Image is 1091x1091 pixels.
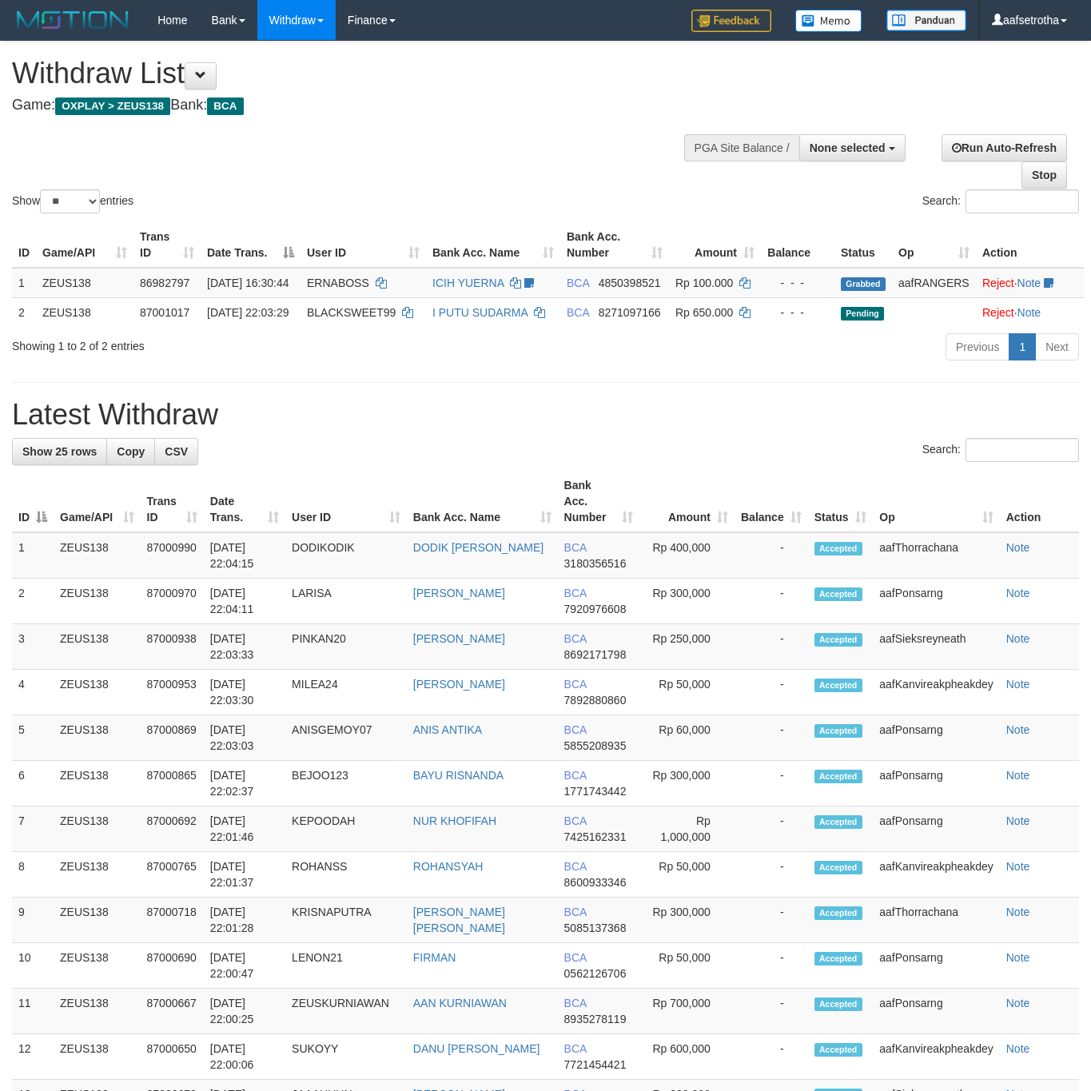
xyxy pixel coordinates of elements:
span: Copy 4850398521 to clipboard [599,277,661,289]
th: Action [1000,471,1079,532]
span: 87001017 [140,306,189,319]
span: Copy 0562126706 to clipboard [564,967,627,980]
span: BCA [564,951,587,964]
label: Search: [922,189,1079,213]
td: - [735,624,808,670]
a: Note [1006,723,1030,736]
td: 87000938 [141,624,204,670]
td: [DATE] 22:04:15 [204,532,285,579]
td: aafPonsarng [873,943,999,989]
td: Rp 1,000,000 [639,806,735,852]
img: Feedback.jpg [691,10,771,32]
td: 87000650 [141,1034,204,1080]
th: Op: activate to sort column ascending [873,471,999,532]
td: aafPonsarng [873,715,999,761]
td: aafPonsarng [873,989,999,1034]
span: Copy 5085137368 to clipboard [564,922,627,934]
a: [PERSON_NAME] [413,587,505,599]
th: Bank Acc. Name: activate to sort column ascending [407,471,558,532]
img: panduan.png [886,10,966,31]
td: Rp 300,000 [639,579,735,624]
span: Grabbed [841,277,886,291]
th: Trans ID: activate to sort column ascending [133,222,201,268]
td: aafPonsarng [873,806,999,852]
th: Status [834,222,892,268]
td: [DATE] 22:03:03 [204,715,285,761]
span: Accepted [814,906,862,920]
td: ZEUS138 [54,989,141,1034]
td: ZEUS138 [54,624,141,670]
td: [DATE] 22:02:37 [204,761,285,806]
td: Rp 400,000 [639,532,735,579]
span: Accepted [814,861,862,874]
td: - [735,715,808,761]
td: Rp 50,000 [639,943,735,989]
input: Search: [966,189,1079,213]
th: Date Trans.: activate to sort column ascending [204,471,285,532]
td: 3 [12,624,54,670]
a: Note [1006,678,1030,691]
img: Button%20Memo.svg [795,10,862,32]
a: 1 [1009,333,1036,360]
td: LENON21 [285,943,407,989]
a: [PERSON_NAME] [413,632,505,645]
th: Amount: activate to sort column ascending [669,222,761,268]
td: [DATE] 22:03:33 [204,624,285,670]
td: ZEUS138 [36,297,133,327]
td: [DATE] 22:00:25 [204,989,285,1034]
label: Search: [922,438,1079,462]
a: NUR KHOFIFAH [413,814,496,827]
span: BCA [564,632,587,645]
th: Date Trans.: activate to sort column descending [201,222,301,268]
td: aafPonsarng [873,579,999,624]
td: ZEUSKURNIAWAN [285,989,407,1034]
td: aafKanvireakpheakdey [873,1034,999,1080]
td: 9 [12,898,54,943]
span: Accepted [814,724,862,738]
td: ZEUS138 [36,268,133,298]
td: - [735,670,808,715]
span: Copy 7892880860 to clipboard [564,694,627,707]
a: ROHANSYAH [413,860,484,873]
a: [PERSON_NAME] [413,678,505,691]
a: Reject [982,306,1014,319]
td: SUKOYY [285,1034,407,1080]
a: Reject [982,277,1014,289]
td: ZEUS138 [54,852,141,898]
span: Rp 650.000 [675,306,733,319]
td: - [735,989,808,1034]
td: 87000865 [141,761,204,806]
td: 87000690 [141,943,204,989]
span: Accepted [814,542,862,555]
span: Accepted [814,587,862,601]
th: Bank Acc. Name: activate to sort column ascending [426,222,560,268]
select: Showentries [40,189,100,213]
td: 1 [12,268,36,298]
td: Rp 60,000 [639,715,735,761]
span: BCA [567,306,589,319]
a: AAN KURNIAWAN [413,997,507,1009]
td: ZEUS138 [54,1034,141,1080]
a: Note [1006,587,1030,599]
span: BCA [564,587,587,599]
span: Accepted [814,997,862,1011]
td: aafThorrachana [873,898,999,943]
span: BCA [564,860,587,873]
div: - - - [767,305,828,321]
td: aafKanvireakpheakdey [873,670,999,715]
th: Bank Acc. Number: activate to sort column ascending [560,222,669,268]
td: LARISA [285,579,407,624]
a: Show 25 rows [12,438,107,465]
a: Run Auto-Refresh [942,134,1067,161]
td: 10 [12,943,54,989]
h4: Game: Bank: [12,98,711,113]
button: None selected [799,134,906,161]
span: Accepted [814,1043,862,1057]
span: Copy 7920976608 to clipboard [564,603,627,615]
a: FIRMAN [413,951,456,964]
th: Op: activate to sort column ascending [892,222,976,268]
td: 87000869 [141,715,204,761]
td: aafRANGERS [892,268,976,298]
span: BCA [564,1042,587,1055]
span: Copy 8271097166 to clipboard [599,306,661,319]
